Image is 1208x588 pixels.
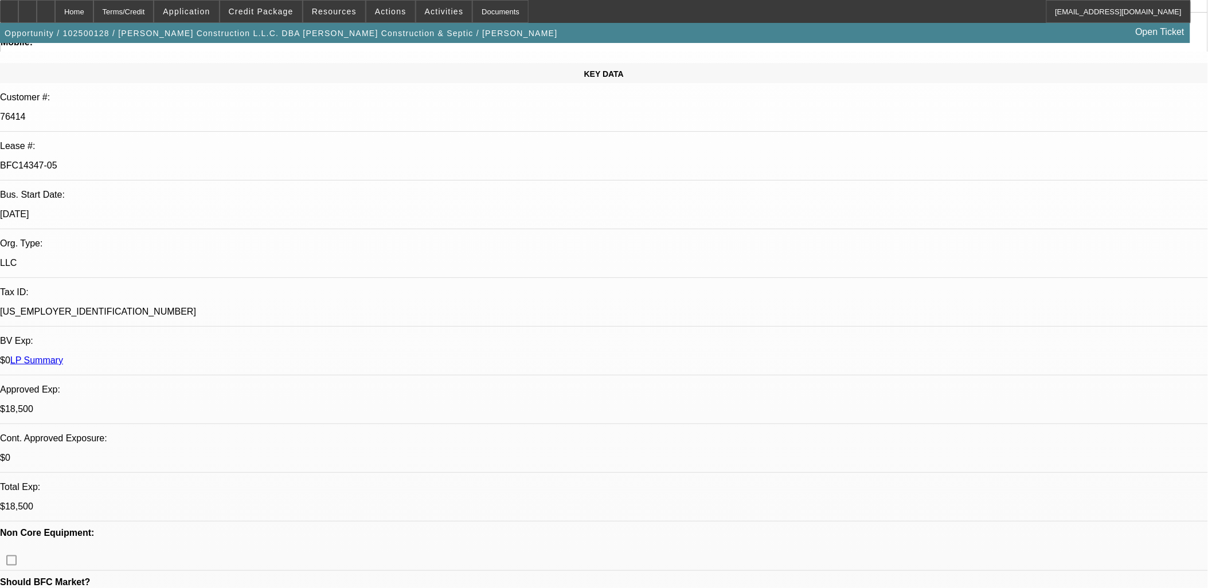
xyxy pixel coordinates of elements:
span: Opportunity / 102500128 / [PERSON_NAME] Construction L.L.C. DBA [PERSON_NAME] Construction & Sept... [5,29,558,38]
span: KEY DATA [584,69,624,79]
button: Resources [303,1,365,22]
span: Application [163,7,210,16]
a: LP Summary [10,355,63,365]
button: Actions [366,1,415,22]
button: Credit Package [220,1,302,22]
button: Application [154,1,218,22]
span: Activities [425,7,464,16]
span: Resources [312,7,357,16]
button: Activities [416,1,472,22]
span: Actions [375,7,406,16]
a: Open Ticket [1131,22,1189,42]
span: Credit Package [229,7,294,16]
